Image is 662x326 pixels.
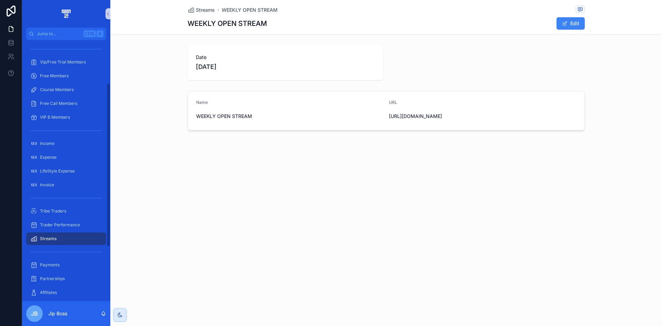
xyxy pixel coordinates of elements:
span: Affiliates [40,290,57,295]
span: JB [31,309,38,318]
span: Vip/Free Trial Members [40,59,86,65]
span: VIP B Members [40,115,70,120]
span: K [97,31,103,37]
span: WEEKLY OPEN STREAM [196,113,383,120]
span: Streams [40,236,57,241]
a: Expense [26,151,106,164]
a: Trader Performance [26,219,106,231]
span: [DATE] [196,62,375,72]
a: Payments [26,259,106,271]
a: Income [26,137,106,150]
span: Expense [40,155,57,160]
span: Free Call Members [40,101,77,106]
a: Course Members [26,83,106,96]
span: Income [40,141,54,146]
div: scrollable content [22,40,110,301]
span: Jump to... [37,31,81,37]
button: Jump to...CtrlK [26,28,106,40]
a: Vip/Free Trial Members [26,56,106,68]
button: Edit [556,17,585,30]
a: Invoice [26,179,106,191]
span: Tribe Traders [40,208,66,214]
span: LifeStyle Expense [40,168,75,174]
span: Payments [40,262,60,268]
a: Tribe Traders [26,205,106,217]
a: Partnerships [26,273,106,285]
span: Course Members [40,87,74,92]
a: Streams [188,7,215,13]
a: Streams [26,233,106,245]
a: Free Members [26,70,106,82]
span: Invoice [40,182,54,188]
span: Trader Performance [40,222,80,228]
span: Streams [196,7,215,13]
a: WEEKLY OPEN STREAM [222,7,278,13]
a: VIP B Members [26,111,106,124]
span: Partnerships [40,276,65,281]
span: Date [196,54,375,61]
p: Jip Boss [48,310,67,317]
a: Affiliates [26,286,106,299]
span: URL [389,100,397,105]
img: App logo [60,8,72,19]
span: Name [196,100,208,105]
a: LifeStyle Expense [26,165,106,177]
span: Ctrl [83,30,96,37]
span: Free Members [40,73,69,79]
a: Free Call Members [26,97,106,110]
h1: WEEKLY OPEN STREAM [188,19,267,28]
span: [URL][DOMAIN_NAME] [389,113,576,120]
